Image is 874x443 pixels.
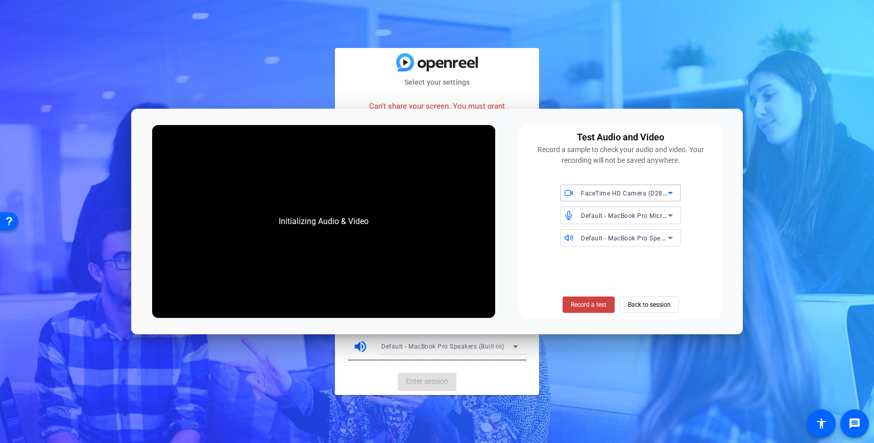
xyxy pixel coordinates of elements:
span: Back to session [628,295,671,314]
mat-icon: message [848,417,861,430]
span: Record a test [571,300,606,309]
div: Record a sample to check your audio and video. Your recording will not be saved anywhere. [525,144,717,166]
div: Initializing Audio & Video [269,205,379,238]
div: Can't share your screen. You must grant permissions. [348,95,526,129]
span: FaceTime HD Camera (D288:[DATE]) [581,189,690,197]
span: Default - MacBook Pro Microphone (Built-in) [581,211,712,219]
span: Default - MacBook Pro Speakers (Built-in) [381,343,504,350]
div: Test Audio and Video [577,130,664,144]
button: Back to session [620,297,679,313]
button: Record a test [563,297,615,313]
img: blue-gradient.svg [396,53,478,71]
span: Default - MacBook Pro Speakers (Built-in) [581,234,704,242]
mat-card-subtitle: Select your settings [335,77,539,88]
mat-icon: volume_up [353,339,368,354]
mat-icon: accessibility [815,417,828,430]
